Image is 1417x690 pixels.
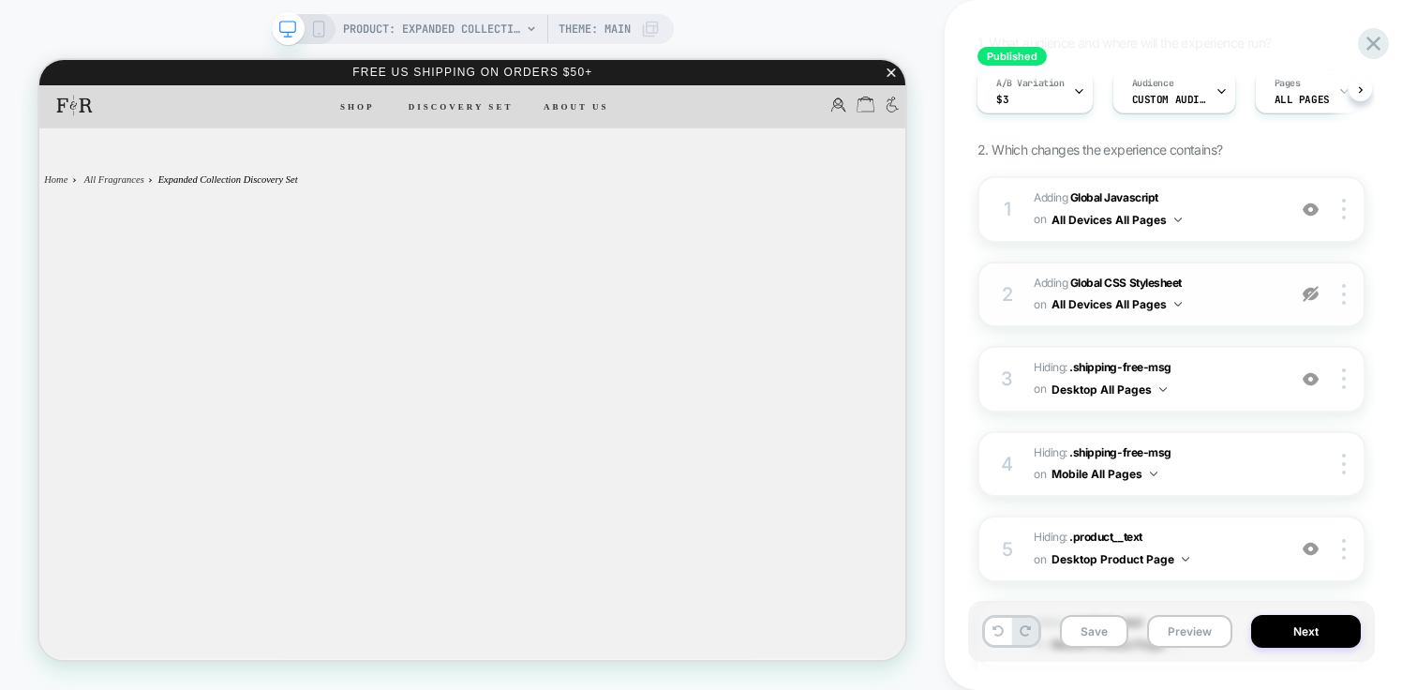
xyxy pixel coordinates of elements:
[158,152,345,166] a: Expanded Collection Discovery Set
[1303,202,1319,217] img: crossed eye
[1342,454,1346,474] img: close
[1342,284,1346,305] img: close
[1147,615,1232,648] button: Preview
[1052,378,1167,401] button: Desktop All Pages
[1034,357,1276,401] span: Hiding :
[60,152,140,166] a: All Fragrances
[1342,199,1346,219] img: close
[559,14,631,44] span: Theme: MAIN
[1034,379,1046,399] span: on
[7,152,37,166] a: Home
[1052,462,1157,486] button: Mobile All Pages
[492,56,632,69] span: Discovery Set
[1303,286,1319,302] img: eye
[1275,77,1301,90] span: Pages
[1174,302,1182,307] img: down arrow
[1132,77,1174,90] span: Audience
[1034,187,1276,232] span: Adding
[998,277,1017,311] div: 2
[1070,276,1182,290] b: Global CSS Stylesheet
[977,142,1222,157] span: 2. Which changes the experience contains?
[1069,360,1171,374] span: .shipping-free-msg
[23,47,70,74] img: Fulton & Roark
[1342,539,1346,560] img: close
[998,192,1017,226] div: 1
[1342,368,1346,389] img: close
[977,47,1047,66] span: Published
[1052,547,1189,571] button: Desktop Product Page
[1034,273,1276,317] span: Adding
[1182,557,1189,562] img: down arrow
[672,56,759,69] span: About us
[977,35,1271,51] span: 1. What audience and where will the experience run?
[998,532,1017,566] div: 5
[1052,208,1182,232] button: All Devices All Pages
[1303,541,1319,557] img: crossed eye
[1034,527,1276,571] span: Hiding :
[1052,292,1182,316] button: All Devices All Pages
[396,44,452,81] a: Shop
[1070,190,1158,204] b: Global Javascript
[998,362,1017,396] div: 3
[492,54,632,71] a: Discovery Set
[1034,549,1046,570] span: on
[996,77,1065,90] span: A/B Variation
[1275,93,1330,106] span: ALL PAGES
[1034,209,1046,230] span: on
[343,14,521,44] span: PRODUCT: Expanded Collection Discovery Set [complete fragrance]
[1090,60,1113,74] a: Cart
[1034,294,1046,315] span: on
[996,93,1008,106] span: $3
[1150,472,1157,476] img: down arrow
[1125,61,1150,75] a: Accessibility Button
[672,54,759,71] a: About us
[1132,93,1207,106] span: Custom Audience
[998,447,1017,481] div: 4
[1060,615,1128,648] button: Save
[401,56,447,69] span: Shop
[1174,217,1182,222] img: down arrow
[1303,371,1319,387] img: crossed eye
[1034,442,1276,487] span: Hiding :
[1034,464,1046,485] span: on
[1251,615,1361,648] button: Next
[1069,530,1141,544] span: .product__text
[1069,445,1171,459] span: .shipping-free-msg
[1159,387,1167,392] img: down arrow
[1052,58,1078,72] a: Login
